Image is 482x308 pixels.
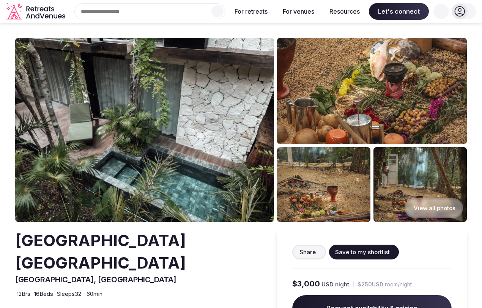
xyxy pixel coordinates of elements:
[34,290,53,298] span: 16 Beds
[335,280,349,288] span: night
[373,147,467,222] img: Venue gallery photo
[17,290,30,298] span: 12 Brs
[299,248,316,256] span: Share
[277,38,467,144] img: Venue gallery photo
[405,198,463,218] button: View all photos
[323,3,366,20] button: Resources
[335,248,390,256] span: Save to my shortlist
[15,229,257,274] h2: [GEOGRAPHIC_DATA] [GEOGRAPHIC_DATA]
[369,3,429,20] span: Let's connect
[292,245,326,259] button: Share
[292,278,320,289] span: $3,000
[385,281,412,288] span: room/night
[277,147,370,222] img: Venue gallery photo
[15,38,274,222] img: Venue cover photo
[15,275,176,284] span: [GEOGRAPHIC_DATA], [GEOGRAPHIC_DATA]
[329,245,399,259] button: Save to my shortlist
[57,290,81,298] span: Sleeps 32
[321,280,334,288] span: USD
[277,3,320,20] button: For venues
[352,280,354,288] div: |
[87,290,102,298] span: 60 min
[6,3,67,20] svg: Retreats and Venues company logo
[358,281,383,288] span: $250 USD
[228,3,274,20] button: For retreats
[6,3,67,20] a: Visit the homepage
